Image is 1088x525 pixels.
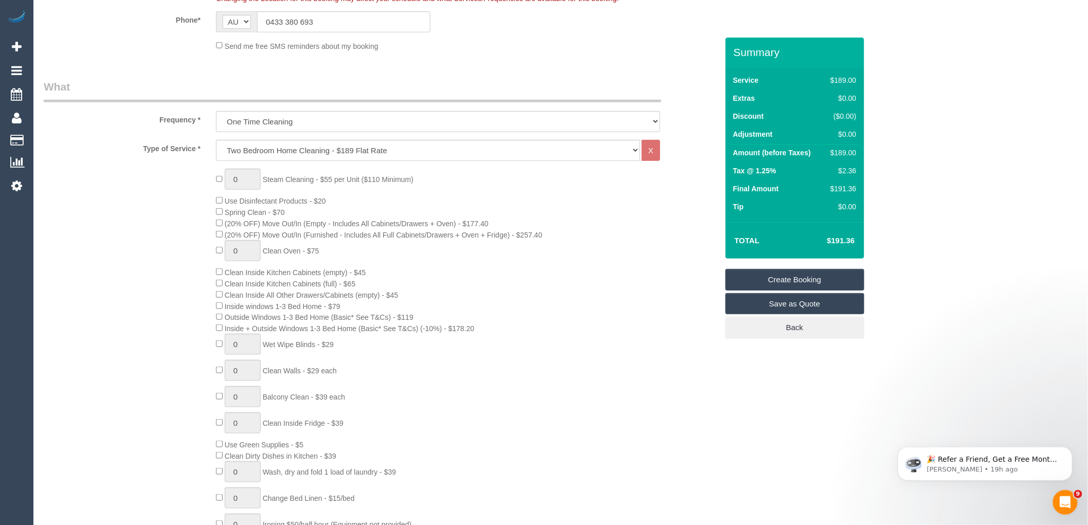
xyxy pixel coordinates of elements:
[45,40,177,49] p: Message from Ellie, sent 19h ago
[1074,490,1082,498] span: 9
[826,129,856,139] div: $0.00
[263,419,343,427] span: Clean Inside Fridge - $39
[263,367,337,375] span: Clean Walls - $29 each
[733,166,776,176] label: Tax @ 1.25%
[733,93,755,103] label: Extras
[826,93,856,103] div: $0.00
[726,269,864,291] a: Create Booking
[36,11,208,25] label: Phone*
[796,237,855,245] h4: $191.36
[225,324,475,333] span: Inside + Outside Windows 1-3 Bed Home (Basic* See T&Cs) (-10%) - $178.20
[225,302,340,311] span: Inside windows 1-3 Bed Home - $79
[826,202,856,212] div: $0.00
[735,236,760,245] strong: Total
[263,340,334,349] span: Wet Wipe Blinds - $29
[225,441,303,449] span: Use Green Supplies - $5
[263,468,396,476] span: Wash, dry and fold 1 load of laundry - $39
[225,208,285,216] span: Spring Clean - $70
[225,313,413,321] span: Outside Windows 1-3 Bed Home (Basic* See T&Cs) - $119
[225,42,378,50] span: Send me free SMS reminders about my booking
[826,166,856,176] div: $2.36
[225,280,355,288] span: Clean Inside Kitchen Cabinets (full) - $65
[733,129,773,139] label: Adjustment
[225,231,542,239] span: (20% OFF) Move Out/In (Furnished - Includes All Full Cabinets/Drawers + Oven + Fridge) - $257.40
[44,79,661,102] legend: What
[36,140,208,154] label: Type of Service *
[1053,490,1078,515] iframe: Intercom live chat
[263,393,345,401] span: Balcony Clean - $39 each
[734,46,859,58] h3: Summary
[726,317,864,338] a: Back
[263,494,355,502] span: Change Bed Linen - $15/bed
[263,175,413,184] span: Steam Cleaning - $55 per Unit ($110 Minimum)
[263,247,319,255] span: Clean Oven - $75
[733,184,779,194] label: Final Amount
[225,452,336,460] span: Clean Dirty Dishes in Kitchen - $39
[225,197,326,205] span: Use Disinfectant Products - $20
[733,75,759,85] label: Service
[225,268,366,277] span: Clean Inside Kitchen Cabinets (empty) - $45
[225,220,488,228] span: (20% OFF) Move Out/In (Empty - Includes All Cabinets/Drawers + Oven) - $177.40
[733,202,744,212] label: Tip
[882,425,1088,497] iframe: Intercom notifications message
[826,148,856,158] div: $189.00
[257,11,430,32] input: Phone*
[6,10,27,25] img: Automaid Logo
[36,111,208,125] label: Frequency *
[225,291,398,299] span: Clean Inside All Other Drawers/Cabinets (empty) - $45
[726,293,864,315] a: Save as Quote
[45,30,176,140] span: 🎉 Refer a Friend, Get a Free Month! 🎉 Love Automaid? Share the love! When you refer a friend who ...
[826,111,856,121] div: ($0.00)
[826,75,856,85] div: $189.00
[826,184,856,194] div: $191.36
[733,111,764,121] label: Discount
[733,148,811,158] label: Amount (before Taxes)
